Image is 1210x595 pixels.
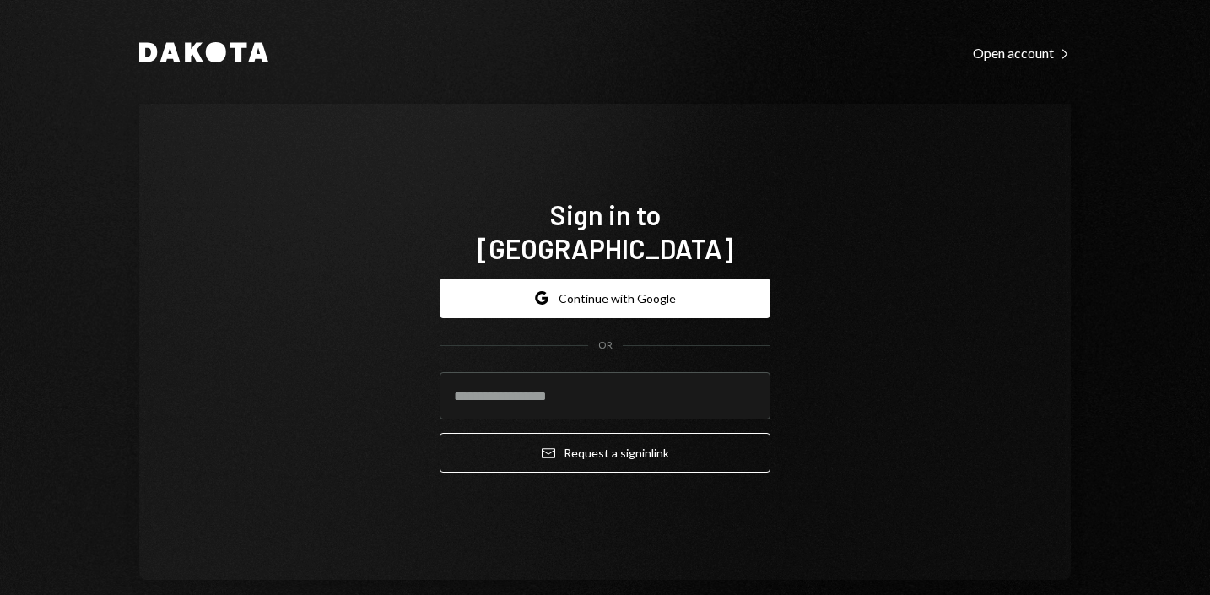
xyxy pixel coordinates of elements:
[440,197,770,265] h1: Sign in to [GEOGRAPHIC_DATA]
[598,338,613,353] div: OR
[973,45,1071,62] div: Open account
[440,433,770,473] button: Request a signinlink
[440,279,770,318] button: Continue with Google
[973,43,1071,62] a: Open account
